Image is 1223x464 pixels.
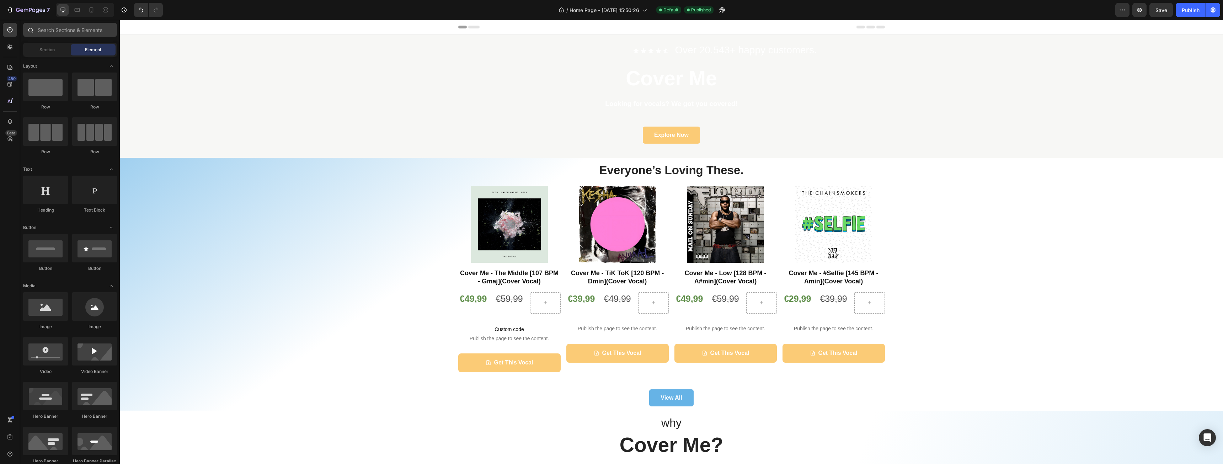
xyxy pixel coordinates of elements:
div: €49,99 [555,272,585,286]
div: Row [72,149,117,155]
strong: Cover Me - #Selfie [145 BPM - Amin](Cover Vocal) [669,250,758,265]
span: Toggle open [106,222,117,233]
span: Publish the page to see the content. [338,315,441,322]
div: Undo/Redo [134,3,163,17]
span: Default [663,7,678,13]
button: 7 [3,3,53,17]
p: Over 20.543+ happy customers. [555,24,764,37]
strong: View All [541,375,562,381]
span: Media [23,283,36,289]
span: / [566,6,568,14]
div: €59,99 [591,272,621,286]
button: Save [1149,3,1173,17]
div: €59,99 [374,272,405,286]
span: Section [39,47,55,53]
div: Image [23,324,68,330]
button: Get This Vocal [555,324,657,343]
a: Cover Me - The Middle [107 BPM - Gmaj](Cover Vocal) [351,166,428,243]
h2: Cover Me [338,44,765,72]
span: Toggle open [106,280,117,292]
button: Get This Vocal [338,334,441,352]
a: Cover Me - TiK ToK [120 BPM - Dmin](Cover Vocal) [459,166,536,243]
div: Row [23,104,68,110]
div: €49,99 [482,272,513,286]
div: Get This Vocal [374,338,413,348]
strong: Cover Me - Low [128 BPM - A#min](Cover Vocal) [565,250,646,265]
a: Cover Me - Low [128 BPM - A#min](Cover Vocal) [567,166,644,243]
div: 450 [7,76,17,81]
div: Get This Vocal [482,328,522,338]
span: Text [23,166,32,172]
div: €39,99 [447,272,477,286]
div: €49,99 [338,272,369,286]
strong: Cover Me - The Middle [107 BPM - Gmaj](Cover Vocal) [340,250,439,265]
div: Get This Vocal [699,328,738,338]
div: Button [23,265,68,272]
span: Button [23,224,36,231]
span: Home Page - [DATE] 15:50:26 [570,6,639,14]
span: Save [1155,7,1167,13]
div: Hero Banner [23,413,68,420]
div: Open Intercom Messenger [1199,429,1216,446]
div: Publish [1182,6,1200,14]
div: €29,99 [663,272,693,286]
div: Image [72,324,117,330]
h2: Everyone’s Loving These. [338,142,765,159]
p: Publish the page to see the content. [555,305,657,313]
button: <p><strong>Explore Now</strong></p> [523,107,580,124]
div: Hero Banner [72,413,117,420]
div: Heading [23,207,68,213]
a: Cover Me - #Selfie [145 BPM - Amin](Cover Vocal) [675,166,752,243]
iframe: Design area [120,20,1223,464]
div: Get This Vocal [591,328,630,338]
div: €39,99 [699,272,729,286]
div: Video Banner [72,368,117,375]
span: Published [691,7,711,13]
div: Beta [5,130,17,136]
span: Toggle open [106,164,117,175]
p: 7 [47,6,50,14]
div: Row [72,104,117,110]
span: Element [85,47,101,53]
button: Publish [1176,3,1206,17]
div: Video [23,368,68,375]
button: Get This Vocal [447,324,549,343]
input: Search Sections & Elements [23,23,117,37]
div: Text Block [72,207,117,213]
div: Button [72,265,117,272]
span: Layout [23,63,37,69]
p: why [339,396,764,411]
strong: Cover Me - TiK ToK [120 BPM - Dmin](Cover Vocal) [451,250,544,265]
span: Toggle open [106,60,117,72]
div: Row [23,149,68,155]
button: Get This Vocal [663,324,765,343]
span: Custom code [338,305,441,314]
strong: Cover Me? [500,414,603,436]
a: View All [529,369,573,386]
p: Publish the page to see the content. [447,305,549,313]
p: Publish the page to see the content. [663,305,765,313]
strong: Explore Now [534,112,569,118]
strong: Looking for vocals? We got you covered! [485,80,618,87]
